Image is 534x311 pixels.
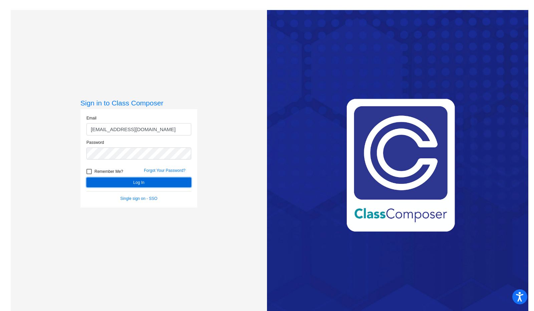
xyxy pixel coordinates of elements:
a: Single sign on - SSO [120,196,157,201]
button: Log In [86,178,191,187]
h3: Sign in to Class Composer [80,99,197,107]
span: Remember Me? [94,168,123,176]
label: Email [86,115,96,121]
a: Forgot Your Password? [144,168,186,173]
label: Password [86,139,104,145]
